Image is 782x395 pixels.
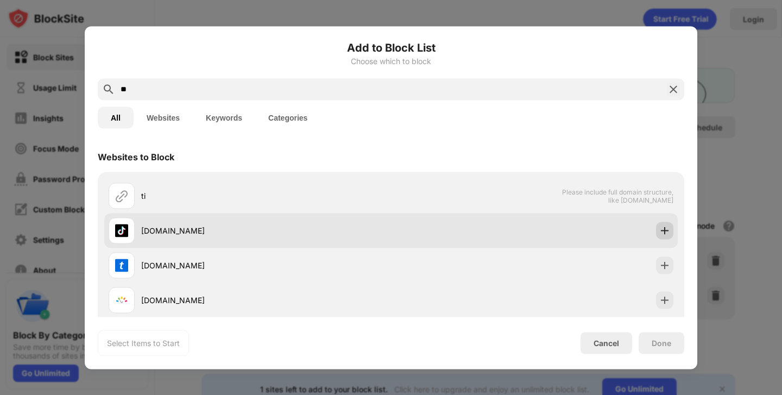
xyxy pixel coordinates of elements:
img: favicons [115,259,128,272]
img: url.svg [115,189,128,202]
div: Websites to Block [98,151,174,162]
img: favicons [115,293,128,306]
button: Categories [255,106,320,128]
img: favicons [115,224,128,237]
div: [DOMAIN_NAME] [141,225,391,236]
div: [DOMAIN_NAME] [141,294,391,306]
img: search-close [667,83,680,96]
div: Select Items to Start [107,337,180,348]
div: ti [141,190,391,202]
div: [DOMAIN_NAME] [141,260,391,271]
span: Please include full domain structure, like [DOMAIN_NAME] [562,187,673,204]
div: Choose which to block [98,57,684,65]
div: Done [652,338,671,347]
button: Keywords [193,106,255,128]
div: Cancel [594,338,619,348]
button: All [98,106,134,128]
button: Websites [134,106,193,128]
h6: Add to Block List [98,39,684,55]
img: search.svg [102,83,115,96]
